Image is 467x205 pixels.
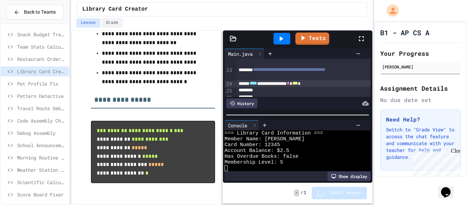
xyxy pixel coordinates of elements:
[304,190,306,196] span: 1
[17,68,66,75] span: Library Card Creator
[17,105,66,112] span: Travel Route Debugger
[225,142,280,148] span: Card Number: 12345
[301,190,303,196] span: /
[294,190,299,196] span: -
[225,94,233,101] div: 26
[225,53,233,67] div: 22
[17,117,66,124] span: Code Assembly Challenge
[328,171,371,181] div: Show display
[330,190,362,196] span: Submit Answer
[225,136,305,142] span: Member Name: [PERSON_NAME]
[17,191,66,198] span: Score Board Fixer
[225,50,256,57] div: Main.java
[17,154,66,161] span: Morning Routine Fix
[380,49,461,58] h2: Your Progress
[225,130,323,136] span: === Library Card Information ===
[17,31,66,38] span: Snack Budget Tracker
[3,3,47,43] div: Chat with us now!Close
[17,129,66,137] span: Debug Assembly
[82,5,148,13] span: Library Card Creator
[225,122,251,129] div: Console
[17,142,66,149] span: School Announcements
[77,18,100,27] button: Lesson
[225,154,298,159] span: Has Overdue Books: false
[386,115,455,124] h3: Need Help?
[410,148,460,177] iframe: chat widget
[386,126,455,161] p: Switch to "Grade View" to access the chat feature and communicate with your teacher for help and ...
[380,28,429,37] h1: B1 - AP CS A
[225,148,289,154] span: Account Balance: $2.5
[226,99,257,108] div: History
[17,166,66,174] span: Weather Station Debugger
[225,81,233,88] div: 24
[17,55,66,63] span: Restaurant Order System
[17,92,66,100] span: Pattern Detective
[102,18,123,27] button: Grade
[225,88,233,94] div: 25
[295,33,329,45] a: Tests
[225,67,233,81] div: 23
[380,84,461,93] h2: Assignment Details
[380,96,461,104] div: No due date set
[17,179,66,186] span: Scientific Calculator
[438,178,460,198] iframe: chat widget
[24,9,56,16] span: Back to Teams
[17,43,66,50] span: Team Stats Calculator
[225,159,283,165] span: Membership Level: S
[17,80,66,87] span: Pet Profile Fix
[382,64,459,70] div: [PERSON_NAME]
[379,3,401,18] div: My Account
